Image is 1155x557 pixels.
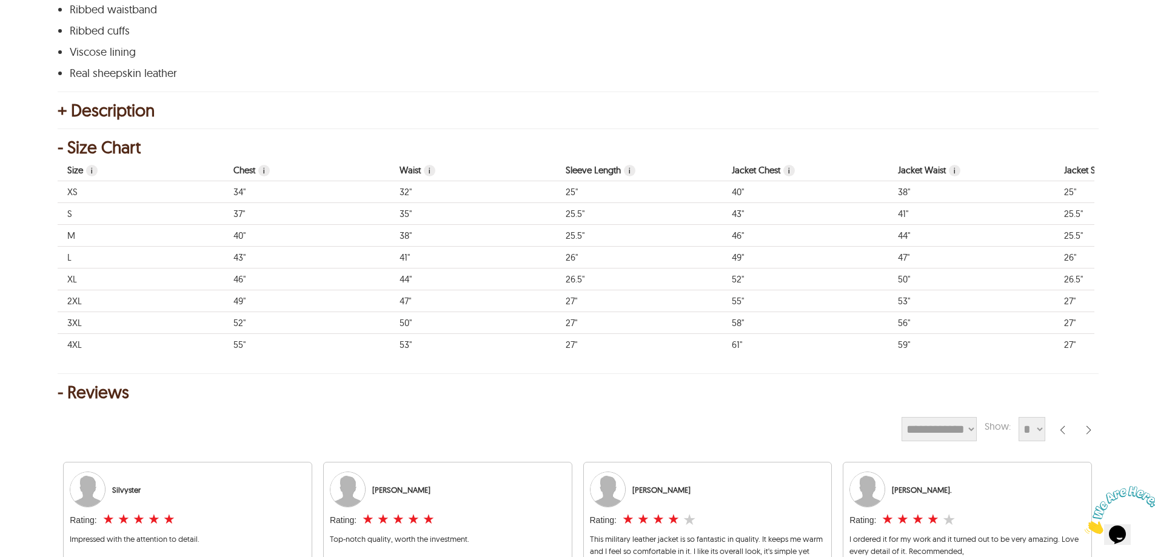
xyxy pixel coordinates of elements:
[58,386,1097,398] div: - Reviews
[783,165,795,176] span: Measurement of finished jacket chest. Circular measurement.
[330,472,366,507] img: User
[556,225,722,247] td: Body sleeve length. 25.5"
[58,104,1097,116] div: + Description
[556,290,722,312] td: Body sleeve length. 27"
[70,67,1082,79] p: Real sheepskin leather
[977,417,1019,435] div: Show:
[163,513,175,525] label: 5 rating
[888,334,1054,356] td: Measurement of finished jacket waist. Circular measurement. 59"
[722,312,888,334] td: Measurement of finished jacket chest. Circular measurement. 58"
[58,141,1097,153] div: - Size Chart
[556,203,722,225] td: Body sleeve length. 25.5"
[882,513,894,525] label: 1 rating
[407,513,420,525] label: 4 rating
[372,484,430,496] div: [PERSON_NAME]
[722,247,888,268] td: Measurement of finished jacket chest. Circular measurement. 49"
[390,268,556,290] td: Body waist. 44"
[590,514,617,527] div: Rating:
[556,159,722,181] th: Body sleeve length.
[888,312,1054,334] td: Measurement of finished jacket waist. Circular measurement. 56"
[556,268,722,290] td: Body sleeve length. 26.5"
[849,514,876,527] div: Rating:
[849,472,885,507] img: User
[722,268,888,290] td: Measurement of finished jacket chest. Circular measurement. 52"
[86,165,98,176] span: Size
[1057,425,1067,436] img: sprite-icon
[722,203,888,225] td: Measurement of finished jacket chest. Circular measurement. 43"
[102,513,115,525] label: 1 rating
[70,46,1082,58] p: Viscose lining
[390,247,556,268] td: Body waist. 41"
[637,513,649,525] label: 2 rating
[390,181,556,203] td: Body waist. 32"
[622,513,634,525] label: 1 rating
[888,268,1054,290] td: Measurement of finished jacket waist. Circular measurement. 50"
[390,159,556,181] th: Body waist.
[112,484,141,496] div: Silvyster
[722,290,888,312] td: Measurement of finished jacket chest. Circular measurement. 55"
[58,268,224,290] td: Size XL
[58,225,224,247] td: Size M
[556,181,722,203] td: Body sleeve length. 25"
[849,534,1079,556] span: I ordered it for my work and it turned out to be very amazing. Love every detail of it. Recommended,
[722,181,888,203] td: Measurement of finished jacket chest. Circular measurement. 40"
[652,513,665,525] label: 3 rating
[58,290,224,312] td: Size 2XL
[1083,425,1093,436] img: sprite-icon
[58,181,224,203] td: Size XS
[390,334,556,356] td: Body waist. 53"
[1080,481,1155,539] iframe: chat widget
[556,312,722,334] td: Body sleeve length. 27"
[224,181,390,203] td: Body chest. Circular measurement at about men's nipple height. 34"
[377,513,389,525] label: 2 rating
[258,165,270,176] span: Body chest. Circular measurement at about men's nipple height.
[927,513,939,525] label: 4 rating
[58,247,224,268] td: Size L
[392,513,404,525] label: 3 rating
[888,181,1054,203] td: Measurement of finished jacket waist. Circular measurement. 38"
[632,484,691,496] div: [PERSON_NAME]
[224,268,390,290] td: Body chest. Circular measurement at about men's nipple height. 46"
[224,159,390,181] th: Body chest. Circular measurement at about men's nipple height.
[556,247,722,268] td: Body sleeve length. 26"
[118,513,130,525] label: 2 rating
[330,534,469,544] span: Top-notch quality, worth the investment.
[224,334,390,356] td: Body chest. Circular measurement at about men's nipple height. 55"
[888,225,1054,247] td: Measurement of finished jacket waist. Circular measurement. 44"
[892,484,952,496] div: [PERSON_NAME].
[70,472,105,507] img: User
[1083,425,1097,436] div: forward Arrow
[888,247,1054,268] td: Measurement of finished jacket waist. Circular measurement. 47"
[722,159,888,181] th: Measurement of finished jacket chest. Circular measurement.
[888,159,1054,181] th: Measurement of finished jacket waist. Circular measurement.
[722,334,888,356] td: Measurement of finished jacket chest. Circular measurement. 61"
[590,472,626,507] img: User
[683,513,696,525] label: 5 rating
[70,25,1082,37] p: Ribbed cuffs
[624,165,635,176] span: Body sleeve length.
[70,534,199,544] span: Impressed with the attention to detail.
[148,513,160,525] label: 4 rating
[58,203,224,225] td: Size S
[912,513,924,525] label: 3 rating
[58,159,224,181] th: Size
[224,225,390,247] td: Body chest. Circular measurement at about men's nipple height. 40"
[897,513,909,525] label: 2 rating
[133,513,145,525] label: 3 rating
[424,165,435,176] span: Body waist.
[5,5,80,53] img: Chat attention grabber
[390,203,556,225] td: Body waist. 35"
[224,312,390,334] td: Body chest. Circular measurement at about men's nipple height. 52"
[390,290,556,312] td: Body waist. 47"
[390,312,556,334] td: Body waist. 50"
[58,312,224,334] td: Size 3XL
[888,203,1054,225] td: Measurement of finished jacket waist. Circular measurement. 41"
[330,514,357,527] div: Rating:
[722,225,888,247] td: Measurement of finished jacket chest. Circular measurement. 46"
[224,247,390,268] td: Body chest. Circular measurement at about men's nipple height. 43"
[362,513,374,525] label: 1 rating
[888,290,1054,312] td: Measurement of finished jacket waist. Circular measurement. 53"
[942,513,956,525] label: 5 rating
[70,4,1082,16] p: Ribbed waistband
